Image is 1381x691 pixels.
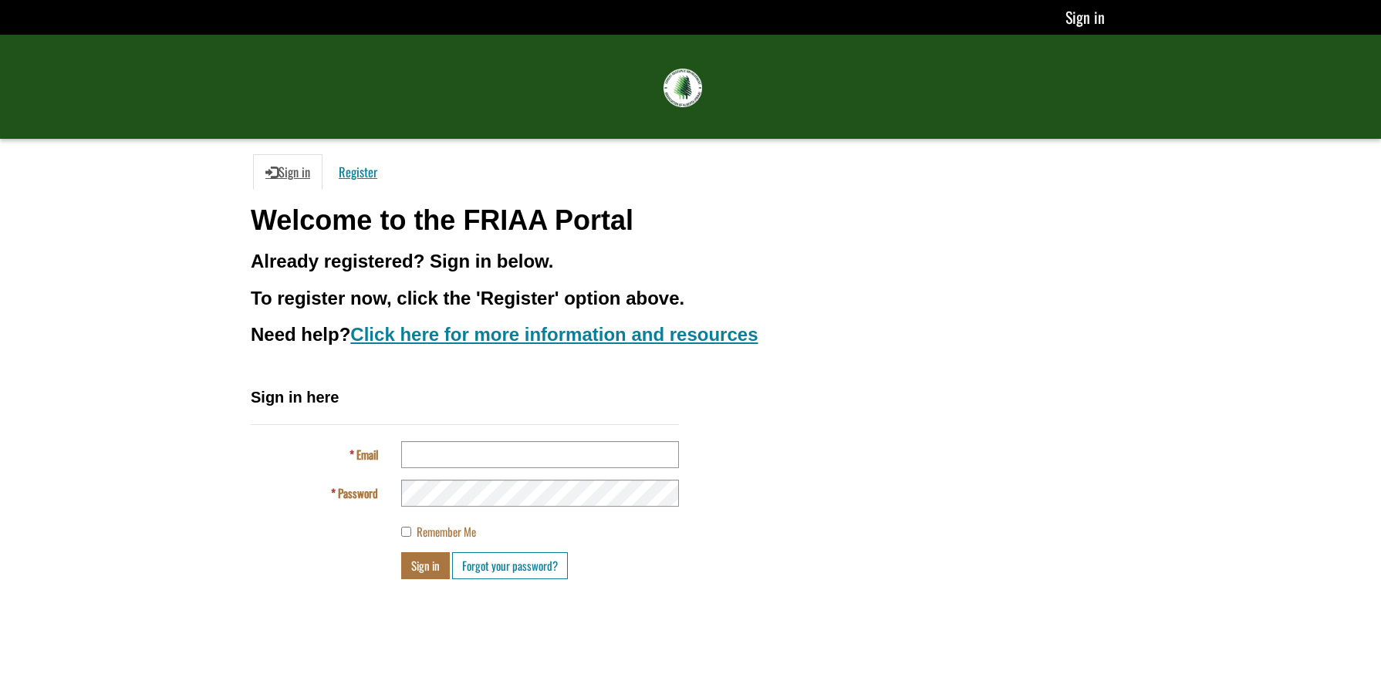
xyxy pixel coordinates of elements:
h3: To register now, click the 'Register' option above. [251,288,1130,308]
button: Sign in [401,552,450,579]
a: Forgot your password? [452,552,568,579]
h3: Need help? [251,325,1130,345]
h3: Already registered? Sign in below. [251,251,1130,271]
span: Remember Me [417,523,476,540]
a: Click here for more information and resources [350,324,758,345]
a: Register [326,154,390,190]
a: Sign in [1065,5,1105,29]
input: Remember Me [401,527,411,537]
span: Email [356,446,378,463]
h1: Welcome to the FRIAA Portal [251,205,1130,236]
span: Password [338,484,378,501]
span: Sign in here [251,389,339,406]
a: Sign in [253,154,322,190]
img: FRIAA Submissions Portal [663,69,702,107]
